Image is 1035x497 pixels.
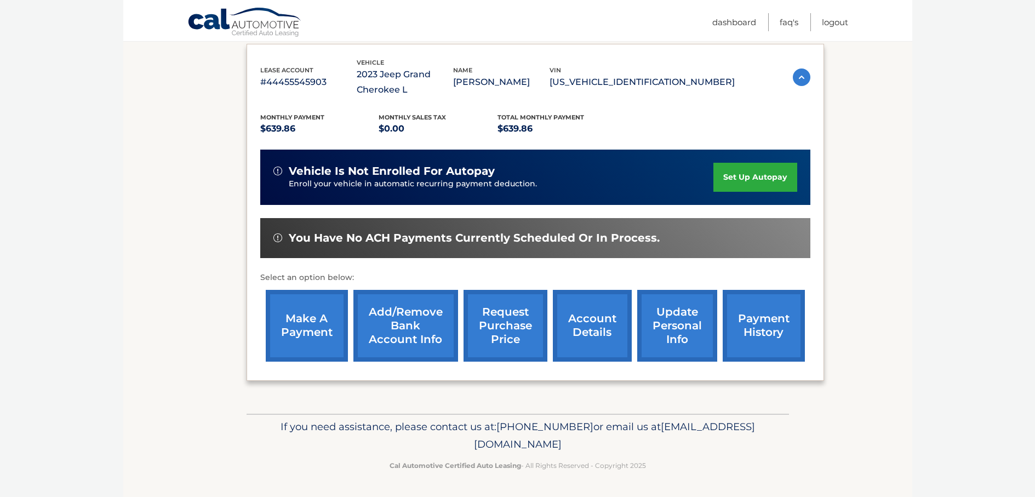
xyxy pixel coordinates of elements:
[353,290,458,362] a: Add/Remove bank account info
[187,7,302,39] a: Cal Automotive
[357,67,453,98] p: 2023 Jeep Grand Cherokee L
[822,13,848,31] a: Logout
[553,290,632,362] a: account details
[289,178,714,190] p: Enroll your vehicle in automatic recurring payment deduction.
[780,13,798,31] a: FAQ's
[289,231,660,245] span: You have no ACH payments currently scheduled or in process.
[260,66,313,74] span: lease account
[464,290,547,362] a: request purchase price
[498,113,584,121] span: Total Monthly Payment
[379,121,498,136] p: $0.00
[254,418,782,453] p: If you need assistance, please contact us at: or email us at
[260,113,324,121] span: Monthly Payment
[266,290,348,362] a: make a payment
[357,59,384,66] span: vehicle
[637,290,717,362] a: update personal info
[453,75,550,90] p: [PERSON_NAME]
[273,167,282,175] img: alert-white.svg
[453,66,472,74] span: name
[260,75,357,90] p: #44455545903
[793,68,810,86] img: accordion-active.svg
[390,461,521,470] strong: Cal Automotive Certified Auto Leasing
[273,233,282,242] img: alert-white.svg
[723,290,805,362] a: payment history
[289,164,495,178] span: vehicle is not enrolled for autopay
[260,121,379,136] p: $639.86
[254,460,782,471] p: - All Rights Reserved - Copyright 2025
[496,420,593,433] span: [PHONE_NUMBER]
[379,113,446,121] span: Monthly sales Tax
[260,271,810,284] p: Select an option below:
[713,163,797,192] a: set up autopay
[550,66,561,74] span: vin
[550,75,735,90] p: [US_VEHICLE_IDENTIFICATION_NUMBER]
[712,13,756,31] a: Dashboard
[498,121,616,136] p: $639.86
